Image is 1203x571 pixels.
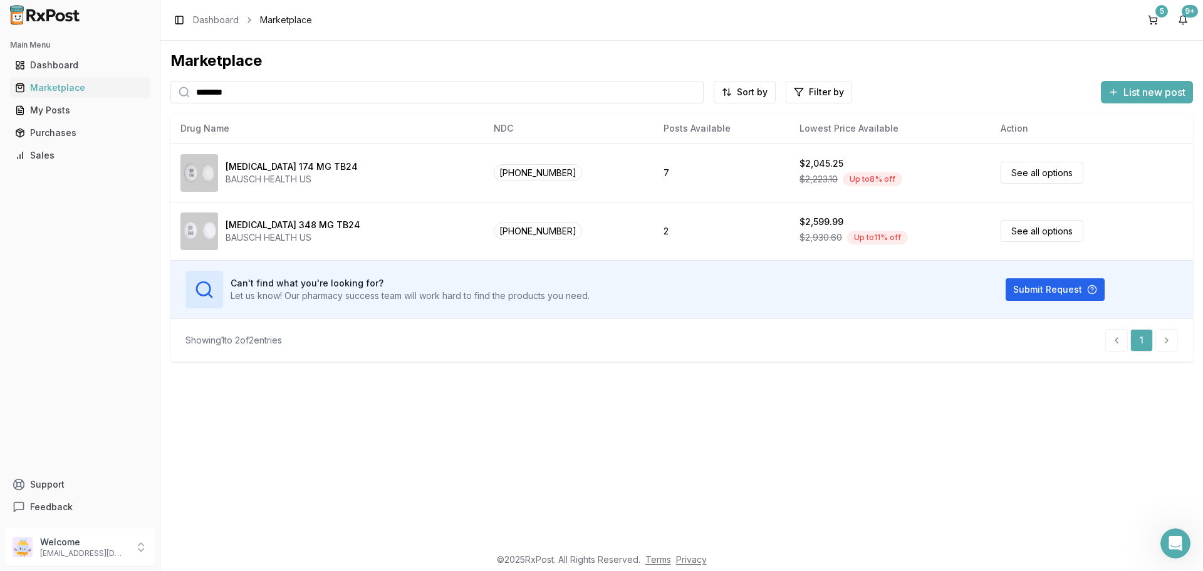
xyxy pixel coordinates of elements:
button: Sales [5,145,155,165]
span: [PHONE_NUMBER] [494,223,582,239]
a: Dashboard [10,54,150,76]
button: Purchases [5,123,155,143]
td: 7 [654,144,790,202]
button: Marketplace [5,78,155,98]
button: Feedback [5,496,155,518]
a: List new post [1101,87,1193,100]
button: Submit Request [1006,278,1105,301]
th: Posts Available [654,113,790,144]
p: Welcome [40,536,127,548]
a: Dashboard [193,14,239,26]
span: Sort by [737,86,768,98]
div: Dashboard [15,59,145,71]
span: List new post [1123,85,1185,100]
th: Lowest Price Available [789,113,991,144]
img: User avatar [13,537,33,557]
span: Marketplace [260,14,312,26]
div: Marketplace [170,51,1193,71]
iframe: Intercom live chat [1160,528,1190,558]
img: RxPost Logo [5,5,85,25]
div: My Posts [15,104,145,117]
div: Sales [15,149,145,162]
button: 9+ [1173,10,1193,30]
h3: Can't find what you're looking for? [231,277,590,290]
th: NDC [484,113,654,144]
div: Up to 11 % off [847,231,908,244]
span: $2,223.10 [799,173,838,186]
a: See all options [1001,162,1083,184]
div: 5 [1155,5,1168,18]
button: Dashboard [5,55,155,75]
div: 9+ [1182,5,1198,18]
a: 1 [1130,329,1153,352]
div: BAUSCH HEALTH US [226,231,360,244]
span: $2,930.60 [799,231,842,244]
nav: pagination [1105,329,1178,352]
div: Marketplace [15,81,145,94]
div: Up to 8 % off [843,172,902,186]
div: Purchases [15,127,145,139]
div: $2,045.25 [799,157,843,170]
h2: Main Menu [10,40,150,50]
a: Privacy [676,554,707,565]
button: My Posts [5,100,155,120]
img: Aplenzin 348 MG TB24 [180,212,218,250]
span: Filter by [809,86,844,98]
button: List new post [1101,81,1193,103]
th: Drug Name [170,113,484,144]
a: Purchases [10,122,150,144]
span: Feedback [30,501,73,513]
img: Aplenzin 174 MG TB24 [180,154,218,192]
a: Marketplace [10,76,150,99]
th: Action [991,113,1193,144]
nav: breadcrumb [193,14,312,26]
p: Let us know! Our pharmacy success team will work hard to find the products you need. [231,290,590,302]
a: See all options [1001,220,1083,242]
a: My Posts [10,99,150,122]
div: Showing 1 to 2 of 2 entries [185,334,282,347]
a: Terms [645,554,671,565]
p: [EMAIL_ADDRESS][DOMAIN_NAME] [40,548,127,558]
span: [PHONE_NUMBER] [494,164,582,181]
a: Sales [10,144,150,167]
button: Filter by [786,81,852,103]
div: [MEDICAL_DATA] 174 MG TB24 [226,160,358,173]
button: Sort by [714,81,776,103]
td: 2 [654,202,790,260]
div: BAUSCH HEALTH US [226,173,358,186]
div: $2,599.99 [799,216,843,228]
button: 5 [1143,10,1163,30]
button: Support [5,473,155,496]
div: [MEDICAL_DATA] 348 MG TB24 [226,219,360,231]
